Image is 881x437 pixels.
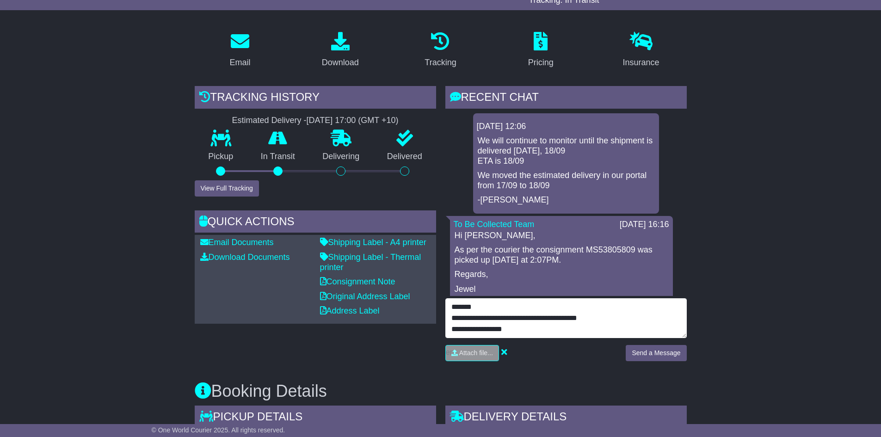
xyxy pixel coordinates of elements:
[478,171,654,191] p: We moved the estimated delivery in our portal from 17/09 to 18/09
[195,180,259,197] button: View Full Tracking
[195,382,687,400] h3: Booking Details
[455,284,668,295] p: Jewel
[445,406,687,431] div: Delivery Details
[455,231,668,241] p: Hi [PERSON_NAME],
[478,136,654,166] p: We will continue to monitor until the shipment is delivered [DATE], 18/09 ETA is 18/09
[307,116,399,126] div: [DATE] 17:00 (GMT +10)
[623,56,659,69] div: Insurance
[445,86,687,111] div: RECENT CHAT
[320,238,426,247] a: Shipping Label - A4 printer
[478,195,654,205] p: -[PERSON_NAME]
[152,426,285,434] span: © One World Courier 2025. All rights reserved.
[195,406,436,431] div: Pickup Details
[522,29,560,72] a: Pricing
[528,56,554,69] div: Pricing
[229,56,250,69] div: Email
[320,292,410,301] a: Original Address Label
[620,220,669,230] div: [DATE] 16:16
[200,238,274,247] a: Email Documents
[316,29,365,72] a: Download
[454,220,535,229] a: To Be Collected Team
[223,29,256,72] a: Email
[419,29,462,72] a: Tracking
[320,252,421,272] a: Shipping Label - Thermal printer
[455,245,668,265] p: As per the courier the consignment MS53805809 was picked up [DATE] at 2:07PM.
[200,252,290,262] a: Download Documents
[195,210,436,235] div: Quick Actions
[320,277,395,286] a: Consignment Note
[425,56,456,69] div: Tracking
[195,116,436,126] div: Estimated Delivery -
[320,306,380,315] a: Address Label
[626,345,686,361] button: Send a Message
[322,56,359,69] div: Download
[247,152,309,162] p: In Transit
[617,29,665,72] a: Insurance
[373,152,436,162] p: Delivered
[309,152,374,162] p: Delivering
[455,270,668,280] p: Regards,
[195,86,436,111] div: Tracking history
[477,122,655,132] div: [DATE] 12:06
[195,152,247,162] p: Pickup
